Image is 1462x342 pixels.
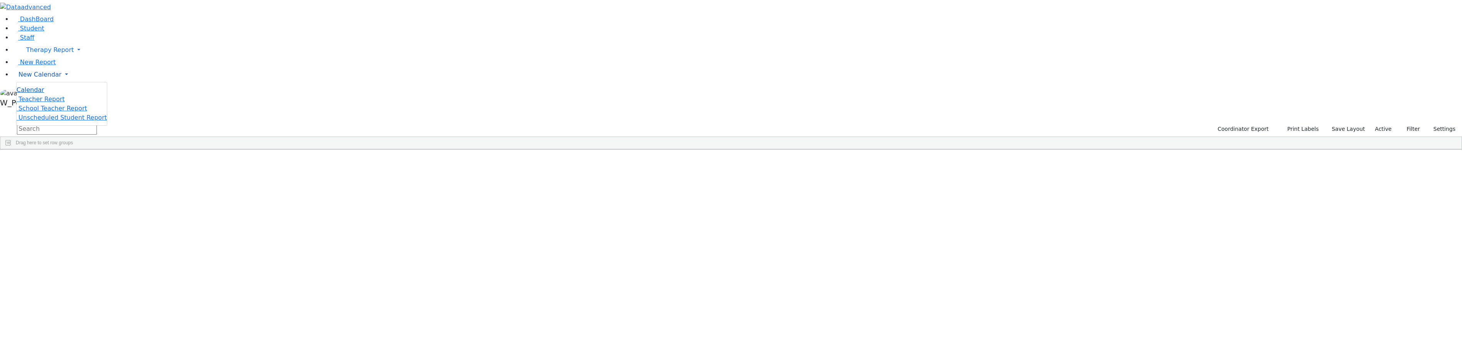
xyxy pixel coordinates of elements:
[20,15,54,23] span: DashBoard
[17,95,65,103] a: Teacher Report
[20,58,56,66] span: New Report
[18,95,65,103] span: Teacher Report
[20,34,34,41] span: Staff
[18,105,87,112] span: School Teacher Report
[1424,123,1459,135] button: Settings
[12,42,1462,58] a: Therapy Report
[18,71,62,78] span: New Calendar
[1328,123,1368,135] button: Save Layout
[1372,123,1395,135] label: Active
[17,105,87,112] a: School Teacher Report
[12,34,34,41] a: Staff
[17,85,44,95] a: Calendar
[1397,123,1424,135] button: Filter
[17,123,97,135] input: Search
[12,67,1462,82] a: New Calendar
[17,114,107,121] a: Unscheduled Student Report
[16,140,73,145] span: Drag here to set row groups
[16,82,107,126] ul: Therapy Report
[12,15,54,23] a: DashBoard
[1213,123,1272,135] button: Coordinator Export
[12,58,56,66] a: New Report
[12,25,44,32] a: Student
[20,25,44,32] span: Student
[17,86,44,93] span: Calendar
[26,46,74,53] span: Therapy Report
[18,114,107,121] span: Unscheduled Student Report
[1278,123,1322,135] button: Print Labels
